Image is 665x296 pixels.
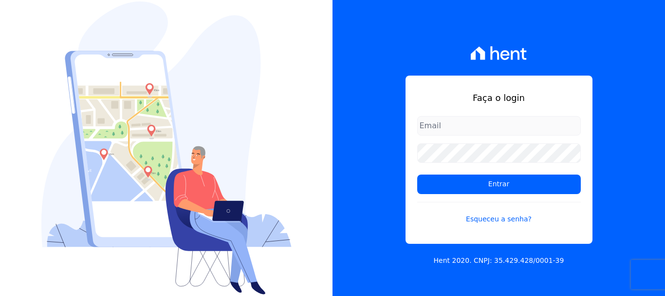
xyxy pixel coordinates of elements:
[417,202,581,224] a: Esqueceu a senha?
[417,116,581,136] input: Email
[434,256,564,266] p: Hent 2020. CNPJ: 35.429.428/0001-39
[41,1,292,295] img: Login
[417,175,581,194] input: Entrar
[417,91,581,104] h1: Faça o login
